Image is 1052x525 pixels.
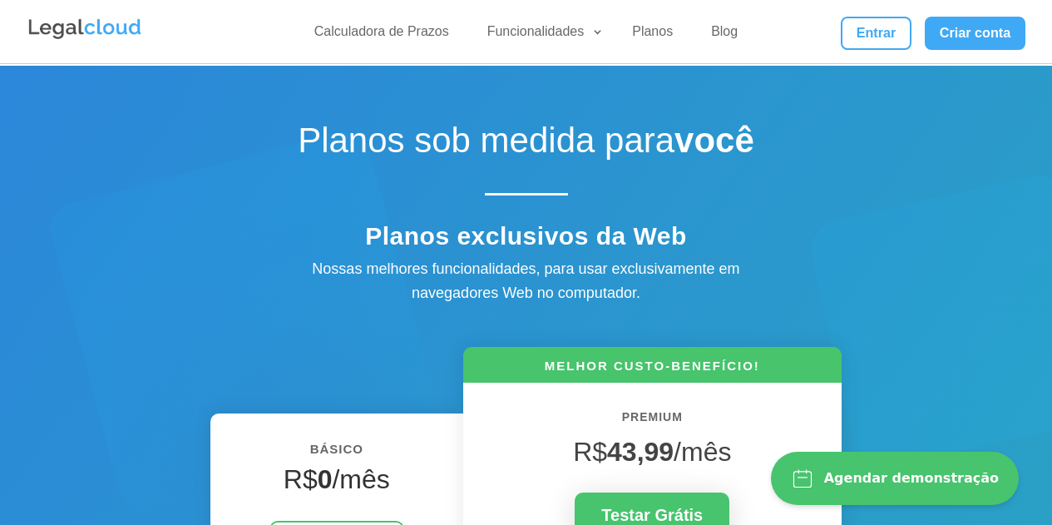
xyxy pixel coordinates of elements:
[701,23,748,47] a: Blog
[27,30,143,44] a: Logo da Legalcloud
[488,408,817,436] h6: PREMIUM
[477,23,605,47] a: Funcionalidades
[925,17,1026,50] a: Criar conta
[304,23,459,47] a: Calculadora de Prazos
[841,17,911,50] a: Entrar
[607,437,674,467] strong: 43,99
[235,221,817,260] h4: Planos exclusivos da Web
[235,120,817,170] h1: Planos sob medida para
[235,463,438,503] h4: R$ /mês
[27,17,143,42] img: Legalcloud Logo
[674,121,754,160] strong: você
[277,257,776,305] div: Nossas melhores funcionalidades, para usar exclusivamente em navegadores Web no computador.
[622,23,683,47] a: Planos
[463,357,842,383] h6: MELHOR CUSTO-BENEFÍCIO!
[235,438,438,468] h6: BÁSICO
[318,464,333,494] strong: 0
[573,437,731,467] span: R$ /mês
